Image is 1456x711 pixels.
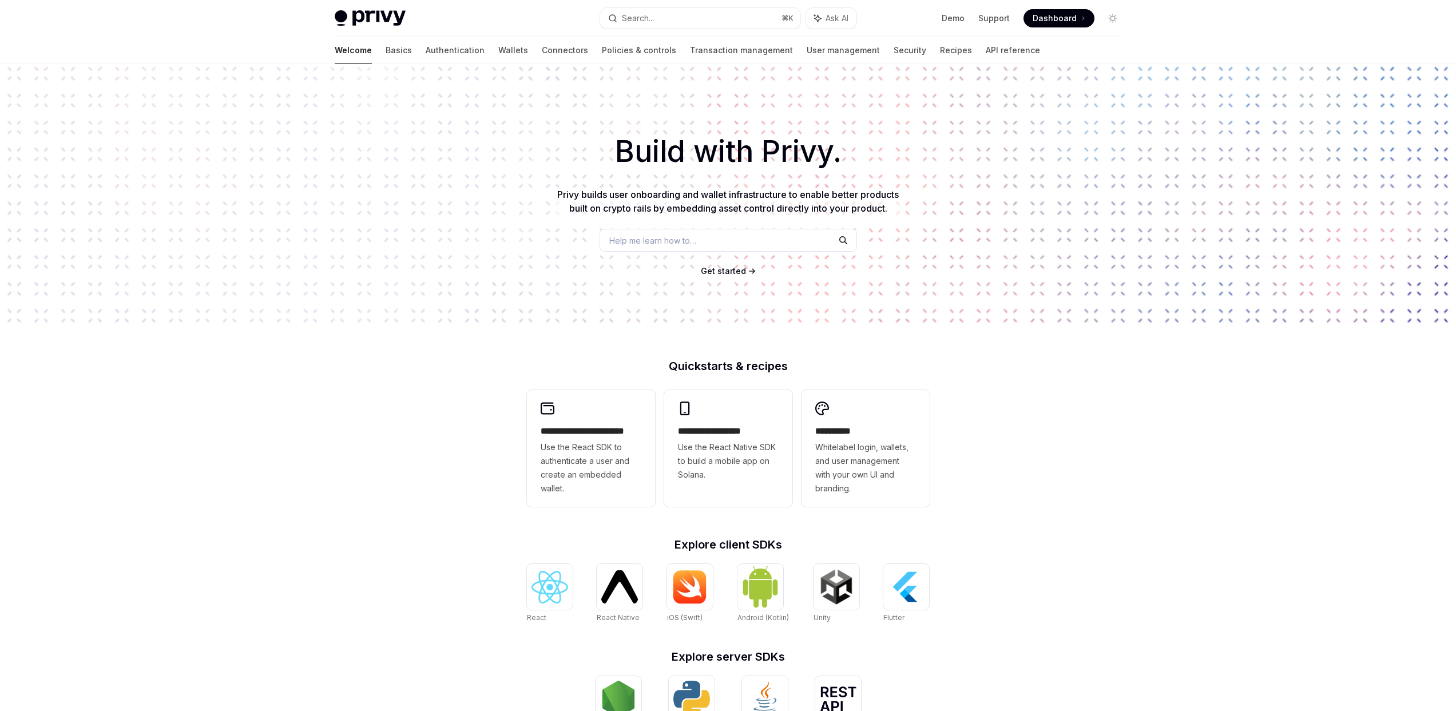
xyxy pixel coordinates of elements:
[557,189,899,214] span: Privy builds user onboarding and wallet infrastructure to enable better products built on crypto ...
[1104,9,1122,27] button: Toggle dark mode
[814,613,831,622] span: Unity
[527,651,930,662] h2: Explore server SDKs
[498,37,528,64] a: Wallets
[597,564,642,623] a: React NativeReact Native
[888,569,925,605] img: Flutter
[609,235,696,247] span: Help me learn how to…
[386,37,412,64] a: Basics
[815,440,916,495] span: Whitelabel login, wallets, and user management with your own UI and branding.
[894,37,926,64] a: Security
[531,571,568,603] img: React
[814,564,859,623] a: UnityUnity
[942,13,965,24] a: Demo
[1033,13,1077,24] span: Dashboard
[335,37,372,64] a: Welcome
[826,13,848,24] span: Ask AI
[426,37,485,64] a: Authentication
[527,564,573,623] a: ReactReact
[601,570,638,603] img: React Native
[672,570,708,604] img: iOS (Swift)
[667,564,713,623] a: iOS (Swift)iOS (Swift)
[678,440,779,482] span: Use the React Native SDK to build a mobile app on Solana.
[802,390,930,507] a: **** *****Whitelabel login, wallets, and user management with your own UI and branding.
[737,613,789,622] span: Android (Kotlin)
[742,565,779,608] img: Android (Kotlin)
[527,539,930,550] h2: Explore client SDKs
[781,14,794,23] span: ⌘ K
[806,8,856,29] button: Ask AI
[664,390,792,507] a: **** **** **** ***Use the React Native SDK to build a mobile app on Solana.
[690,37,793,64] a: Transaction management
[701,266,746,276] span: Get started
[940,37,972,64] a: Recipes
[1023,9,1094,27] a: Dashboard
[883,613,904,622] span: Flutter
[600,8,800,29] button: Search...⌘K
[978,13,1010,24] a: Support
[737,564,789,623] a: Android (Kotlin)Android (Kotlin)
[667,613,703,622] span: iOS (Swift)
[622,11,654,25] div: Search...
[807,37,880,64] a: User management
[335,10,406,26] img: light logo
[883,564,929,623] a: FlutterFlutter
[527,613,546,622] span: React
[986,37,1040,64] a: API reference
[541,440,641,495] span: Use the React SDK to authenticate a user and create an embedded wallet.
[527,360,930,372] h2: Quickstarts & recipes
[701,265,746,277] a: Get started
[818,569,855,605] img: Unity
[602,37,676,64] a: Policies & controls
[18,129,1438,174] h1: Build with Privy.
[597,613,640,622] span: React Native
[542,37,588,64] a: Connectors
